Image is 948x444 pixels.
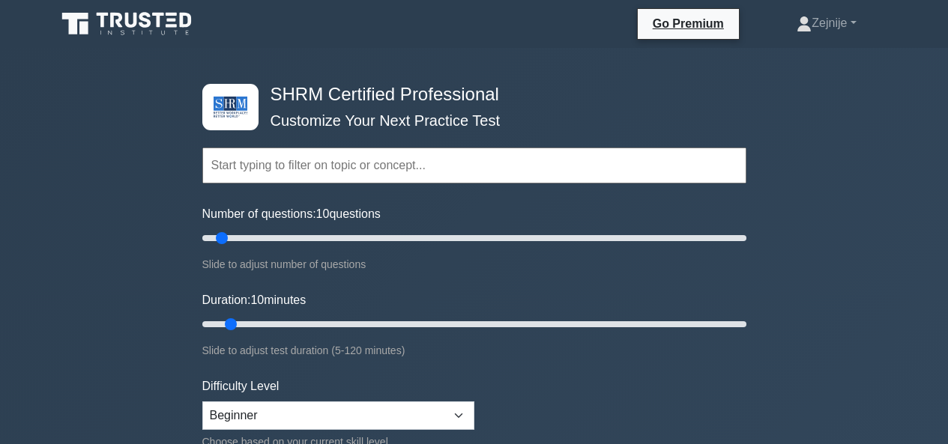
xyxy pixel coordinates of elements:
[202,205,381,223] label: Number of questions: questions
[761,8,892,38] a: Zejnije
[202,377,280,395] label: Difficulty Level
[202,341,746,359] div: Slide to adjust test duration (5-120 minutes)
[644,14,733,33] a: Go Premium
[250,294,264,306] span: 10
[316,207,330,220] span: 10
[202,291,307,309] label: Duration: minutes
[202,148,746,183] input: Start typing to filter on topic or concept...
[202,255,746,273] div: Slide to adjust number of questions
[265,84,673,106] h4: SHRM Certified Professional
